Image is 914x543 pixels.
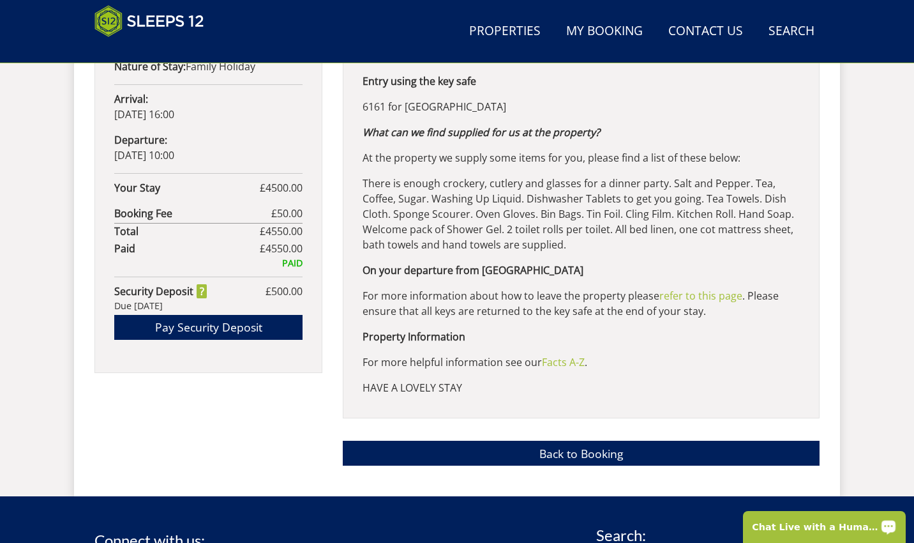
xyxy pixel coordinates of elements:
strong: Departure: [114,133,167,147]
p: Family Holiday [114,59,303,74]
span: £ [260,241,303,256]
b: Property Information [363,330,465,344]
div: PAID [114,256,303,270]
span: £ [266,284,303,299]
p: At the property we supply some items for you, please find a list of these below: [363,150,800,165]
span: £ [260,224,303,239]
img: Sleeps 12 [94,5,204,37]
iframe: LiveChat chat widget [735,503,914,543]
span: 4550.00 [266,241,303,256]
div: Due [DATE] [114,299,303,313]
a: My Booking [561,17,648,46]
a: Facts A-Z [542,355,585,369]
a: Properties [464,17,546,46]
span: £ [260,180,303,195]
strong: Booking Fee [114,206,271,221]
p: [DATE] 10:00 [114,132,303,163]
p: [DATE] 16:00 [114,91,303,122]
p: For more helpful information see our . [363,355,800,370]
strong: Nature of Stay: [114,59,186,73]
p: There is enough crockery, cutlery and glasses for a dinner party. Salt and Pepper. Tea, Coffee, S... [363,176,800,252]
a: refer to this page [659,289,742,303]
p: 6161 for [GEOGRAPHIC_DATA] [363,99,800,114]
span: 4550.00 [266,224,303,238]
span: 500.00 [271,284,303,298]
strong: On your departure from [GEOGRAPHIC_DATA] [363,263,583,277]
a: Contact Us [663,17,748,46]
span: 50.00 [277,206,303,220]
strong: Total [114,224,260,239]
a: Back to Booking [343,441,820,466]
a: Search [763,17,820,46]
iframe: Customer reviews powered by Trustpilot [88,45,222,56]
strong: Entry using the key safe [363,74,476,88]
strong: Your Stay [114,180,260,195]
strong: Paid [114,241,260,256]
span: 4500.00 [266,181,303,195]
em: What can we find supplied for us at the property? [363,125,600,139]
span: £ [271,206,303,221]
p: For more information about how to leave the property please . Please ensure that all keys are ret... [363,288,800,319]
strong: Arrival: [114,92,148,106]
p: HAVE A LOVELY STAY [363,380,800,395]
strong: Security Deposit [114,284,207,299]
a: Pay Security Deposit [114,315,303,340]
